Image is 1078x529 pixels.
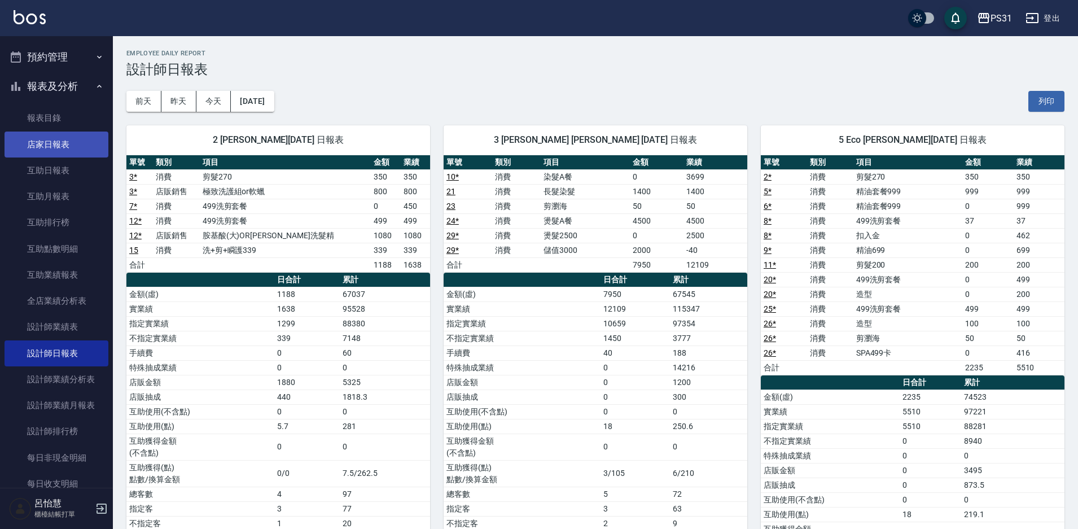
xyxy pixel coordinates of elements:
td: 店販抽成 [444,390,601,404]
button: 預約管理 [5,42,108,72]
button: PS31 [972,7,1016,30]
th: 業績 [683,155,747,170]
td: 0 [340,360,430,375]
td: 造型 [853,287,963,301]
td: 消費 [492,199,541,213]
td: 互助獲得金額 (不含點) [444,434,601,460]
td: 消費 [492,184,541,199]
td: 0 [961,492,1064,507]
a: 互助排行榜 [5,209,108,235]
td: 0 [962,228,1013,243]
td: 金額(虛) [761,390,900,404]
td: 60 [340,346,430,360]
td: 50 [1014,331,1064,346]
td: 5.7 [274,419,340,434]
td: 999 [962,184,1013,199]
td: 999 [1014,184,1064,199]
td: 0 [274,434,340,460]
td: 74523 [961,390,1064,404]
th: 單號 [126,155,153,170]
th: 日合計 [274,273,340,287]
td: 88281 [961,419,1064,434]
button: [DATE] [231,91,274,112]
td: 洗+剪+瞬護339 [200,243,371,257]
td: 499洗剪套餐 [853,272,963,287]
td: 416 [1014,346,1064,360]
th: 金額 [962,155,1013,170]
td: 499 [401,213,430,228]
td: 0 [601,360,670,375]
td: 339 [371,243,400,257]
td: 金額(虛) [126,287,274,301]
td: 5510 [900,419,961,434]
td: 37 [1014,213,1064,228]
td: 4 [274,487,340,501]
td: 1080 [401,228,430,243]
td: 互助獲得(點) 點數/換算金額 [444,460,601,487]
td: 互助獲得金額 (不含點) [126,434,274,460]
td: 1818.3 [340,390,430,404]
td: 剪髮270 [200,169,371,184]
td: 7950 [601,287,670,301]
td: 合計 [761,360,807,375]
td: 1188 [274,287,340,301]
td: 消費 [807,228,853,243]
img: Person [9,497,32,520]
td: 97354 [670,316,747,331]
td: 消費 [807,243,853,257]
td: 1638 [274,301,340,316]
td: 1400 [630,184,683,199]
td: 0 [601,404,670,419]
td: 0 [630,169,683,184]
button: 前天 [126,91,161,112]
td: 339 [274,331,340,346]
td: 手續費 [126,346,274,360]
td: 200 [962,257,1013,272]
td: 8940 [961,434,1064,448]
td: 188 [670,346,747,360]
td: 462 [1014,228,1064,243]
td: 精油699 [853,243,963,257]
th: 單號 [444,155,492,170]
td: 實業績 [444,301,601,316]
td: 消費 [492,228,541,243]
td: 店販銷售 [153,228,199,243]
td: 18 [601,419,670,434]
h3: 設計師日報表 [126,62,1064,77]
td: 14216 [670,360,747,375]
td: 499 [1014,301,1064,316]
td: 1080 [371,228,400,243]
a: 全店業績分析表 [5,288,108,314]
td: 特殊抽成業績 [444,360,601,375]
td: 3 [601,501,670,516]
td: 0 [962,346,1013,360]
td: 12109 [683,257,747,272]
td: 1299 [274,316,340,331]
td: 不指定實業績 [126,331,274,346]
th: 累計 [340,273,430,287]
th: 日合計 [601,273,670,287]
table: a dense table [444,155,747,273]
td: 350 [1014,169,1064,184]
td: 37 [962,213,1013,228]
td: 店販抽成 [126,390,274,404]
td: 0 [670,404,747,419]
th: 類別 [807,155,853,170]
td: 5510 [1014,360,1064,375]
td: 0 [340,434,430,460]
td: 0 [900,448,961,463]
td: 剪瀏海 [541,199,630,213]
button: 今天 [196,91,231,112]
button: 登出 [1021,8,1064,29]
td: 消費 [807,346,853,360]
td: 281 [340,419,430,434]
td: 儲值3000 [541,243,630,257]
td: 999 [1014,199,1064,213]
td: 長髮染髮 [541,184,630,199]
td: 4500 [683,213,747,228]
td: 剪瀏海 [853,331,963,346]
td: 18 [900,507,961,522]
td: 50 [683,199,747,213]
td: 1880 [274,375,340,390]
td: 消費 [807,272,853,287]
